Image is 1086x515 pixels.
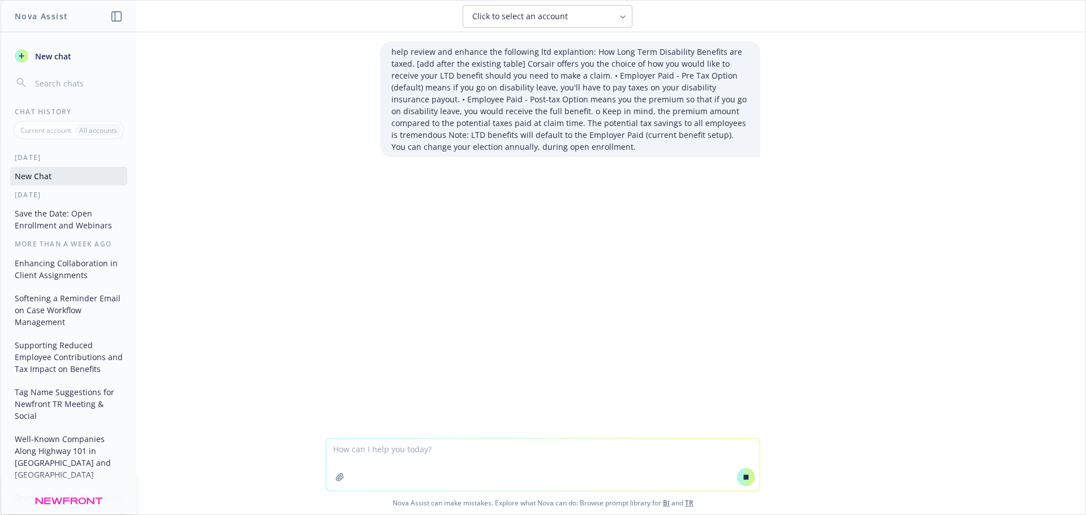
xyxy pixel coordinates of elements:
[1,107,136,116] div: Chat History
[10,289,127,331] button: Softening a Reminder Email on Case Workflow Management
[663,498,670,508] a: BI
[1,190,136,200] div: [DATE]
[33,75,123,91] input: Search chats
[463,5,632,28] button: Click to select an account
[10,254,127,284] button: Enhancing Collaboration in Client Assignments
[391,46,749,153] p: help review and enhance the following ltd explantion: How Long Term Disability Benefits are taxed...
[10,204,127,235] button: Save the Date: Open Enrollment and Webinars
[472,11,568,22] span: Click to select an account
[10,46,127,66] button: New chat
[1,153,136,162] div: [DATE]
[1,239,136,249] div: More than a week ago
[15,10,68,22] h1: Nova Assist
[10,430,127,484] button: Well-Known Companies Along Highway 101 in [GEOGRAPHIC_DATA] and [GEOGRAPHIC_DATA]
[685,498,693,508] a: TR
[10,167,127,185] button: New Chat
[20,125,71,135] p: Current account
[10,488,127,507] button: Drafting Benefits Philosophy
[10,383,127,425] button: Tag Name Suggestions for Newfront TR Meeting & Social
[5,491,1081,514] span: Nova Assist can make mistakes. Explore what Nova can do: Browse prompt library for and
[10,336,127,378] button: Supporting Reduced Employee Contributions and Tax Impact on Benefits
[79,125,117,135] p: All accounts
[33,50,71,62] span: New chat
